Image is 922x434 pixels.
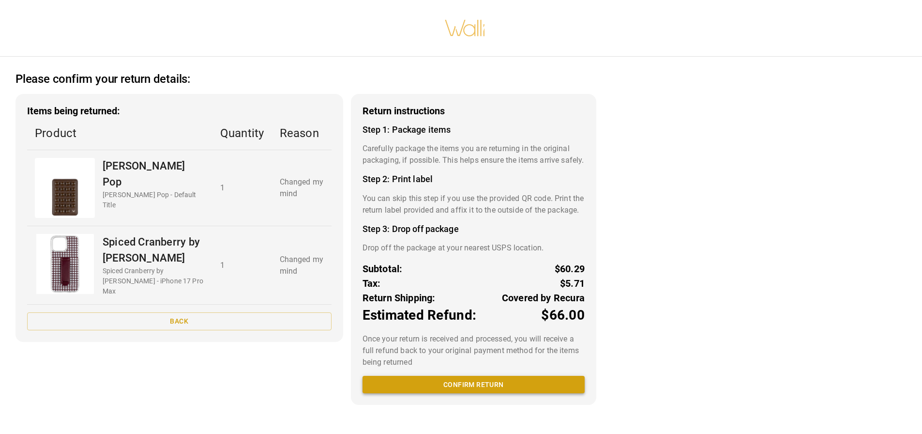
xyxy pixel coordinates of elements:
p: Subtotal: [363,262,403,276]
p: Return Shipping: [363,291,436,305]
p: You can skip this step if you use the provided QR code. Print the return label provided and affix... [363,193,585,216]
p: [PERSON_NAME] Pop - Default Title [103,190,205,210]
p: $5.71 [560,276,585,291]
button: Back [27,312,332,330]
h2: Please confirm your return details: [15,72,190,86]
p: Product [35,124,205,142]
p: $66.00 [541,305,585,325]
p: $60.29 [555,262,585,276]
p: Carefully package the items you are returning in the original packaging, if possible. This helps ... [363,143,585,166]
p: Spiced Cranberry by [PERSON_NAME] - iPhone 17 Pro Max [103,266,205,296]
p: 1 [220,182,264,194]
img: walli-inc.myshopify.com [444,7,486,49]
p: Covered by Recura [502,291,585,305]
p: Drop off the package at your nearest USPS location. [363,242,585,254]
p: Reason [280,124,324,142]
button: Confirm return [363,376,585,394]
p: Estimated Refund: [363,305,476,325]
h4: Step 3: Drop off package [363,224,585,234]
p: Spiced Cranberry by [PERSON_NAME] [103,234,205,266]
p: Changed my mind [280,176,324,200]
h3: Return instructions [363,106,585,117]
h3: Items being returned: [27,106,332,117]
p: Tax: [363,276,381,291]
h4: Step 1: Package items [363,124,585,135]
p: Changed my mind [280,254,324,277]
p: Once your return is received and processed, you will receive a full refund back to your original ... [363,333,585,368]
p: Quantity [220,124,264,142]
p: 1 [220,260,264,271]
h4: Step 2: Print label [363,174,585,185]
p: [PERSON_NAME] Pop [103,158,205,190]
